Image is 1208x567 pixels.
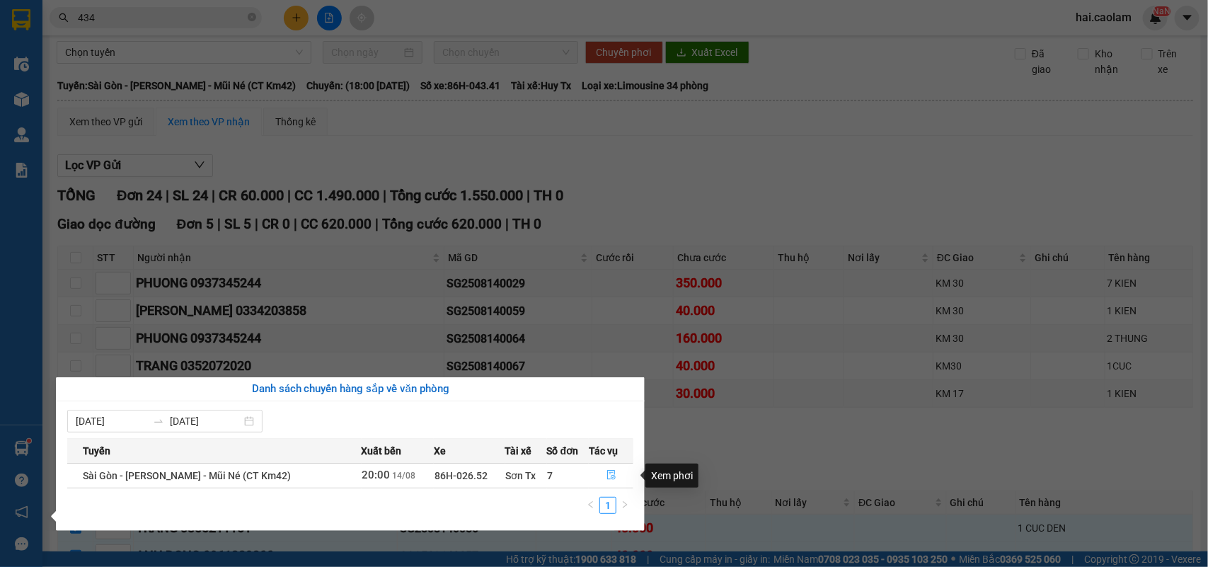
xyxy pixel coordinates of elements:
[645,464,698,488] div: Xem phơi
[67,381,633,398] div: Danh sách chuyến hàng sắp về văn phòng
[506,468,546,483] div: Sơn Tx
[547,443,579,459] span: Số đơn
[153,416,164,427] span: to
[606,470,616,481] span: file-done
[505,443,532,459] span: Tài xế
[599,497,616,514] li: 1
[582,497,599,514] button: left
[362,443,402,459] span: Xuất bến
[83,470,291,481] span: Sài Gòn - [PERSON_NAME] - Mũi Né (CT Km42)
[393,471,416,481] span: 14/08
[435,470,488,481] span: 86H-026.52
[589,464,633,487] button: file-done
[170,413,241,429] input: Đến ngày
[616,497,633,514] li: Next Page
[153,416,164,427] span: swap-right
[587,500,595,509] span: left
[589,443,618,459] span: Tác vụ
[582,497,599,514] li: Previous Page
[362,469,391,481] span: 20:00
[616,497,633,514] button: right
[621,500,629,509] span: right
[83,443,110,459] span: Tuyến
[600,498,616,513] a: 1
[548,470,553,481] span: 7
[76,413,147,429] input: Từ ngày
[434,443,446,459] span: Xe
